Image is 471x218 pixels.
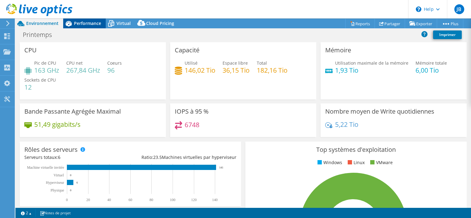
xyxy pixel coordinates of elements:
h4: 36,15 Tio [223,67,250,74]
h3: Top systèmes d'exploitation [250,146,462,153]
h4: 182,16 Tio [257,67,288,74]
span: CPU net [66,60,83,66]
h3: Capacité [175,47,199,54]
h3: Bande Passante Agrégée Maximal [24,108,121,115]
h3: Mémoire [325,47,351,54]
a: Plus [437,19,463,28]
h3: CPU [24,47,37,54]
text: 120 [191,198,197,202]
text: Hyperviseur [46,180,64,185]
span: JB [454,4,464,14]
h4: 12 [24,84,56,91]
span: Total [257,60,267,66]
span: Virtual [117,20,131,26]
a: Partager [375,19,405,28]
text: 100 [170,198,175,202]
h1: Printemps [20,31,61,38]
a: 2 [17,209,36,217]
text: 141 [219,166,223,169]
span: Environnement [26,20,59,26]
div: Ratio: Machines virtuelles par hyperviseur [130,154,236,161]
text: Physique [51,188,64,192]
a: Notes de projet [35,209,75,217]
span: Cloud Pricing [146,20,174,26]
span: Mémoire totale [416,60,447,66]
tspan: Machine virtuelle invitée [27,165,64,170]
h4: 5,22 Tio [335,121,358,128]
text: 0 [70,174,72,177]
h4: 6748 [185,121,199,128]
li: VMware [369,159,393,166]
span: 6 [58,154,60,160]
text: 140 [212,198,218,202]
li: Windows [316,159,342,166]
h4: 146,02 Tio [185,67,215,74]
span: 23.5 [153,154,162,160]
h4: 267,84 GHz [66,67,100,74]
h4: 163 GHz [34,67,59,74]
span: Espace libre [223,60,248,66]
text: Virtuel [54,173,64,177]
span: Pic de CPU [34,60,56,66]
a: Imprimer [433,30,462,39]
h3: Nombre moyen de Write quotidiennes [325,108,434,115]
text: 80 [149,198,153,202]
text: 40 [107,198,111,202]
span: Utilisé [185,60,198,66]
h3: IOPS à 95 % [175,108,209,115]
h3: Rôles des serveurs [24,146,78,153]
text: 60 [129,198,132,202]
h4: 51,49 gigabits/s [34,121,80,128]
a: Exporter [405,19,437,28]
text: 0 [70,189,72,192]
span: Coeurs [107,60,122,66]
span: Sockets de CPU [24,77,56,83]
li: Linux [346,159,365,166]
a: Reports [345,19,375,28]
div: Serveurs totaux: [24,154,130,161]
text: 20 [86,198,90,202]
span: Performance [74,20,101,26]
span: Utilisation maximale de la mémoire [335,60,408,66]
svg: \n [416,6,421,12]
h4: 1,93 Tio [335,67,408,74]
text: 0 [66,198,68,202]
text: 6 [76,181,78,184]
h4: 96 [107,67,122,74]
h4: 6,00 Tio [416,67,447,74]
